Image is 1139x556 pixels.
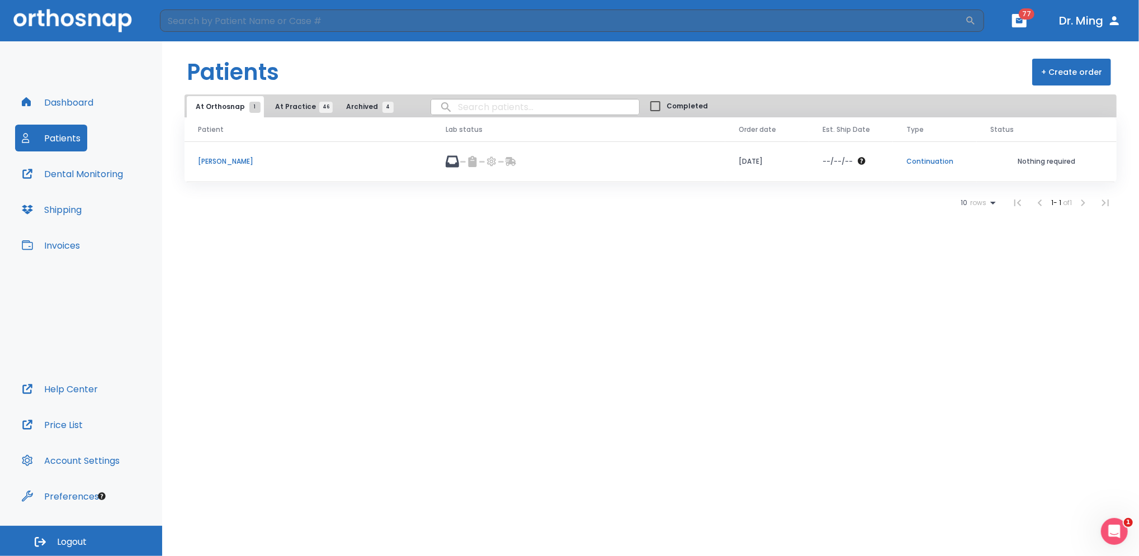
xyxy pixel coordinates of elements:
span: 10 [961,199,967,207]
span: Patient [198,125,224,135]
input: search [431,96,639,118]
button: Account Settings [15,447,126,474]
button: Dental Monitoring [15,160,130,187]
span: Order date [739,125,776,135]
p: Continuation [906,156,963,167]
span: At Practice [275,102,326,112]
div: Tooltip anchor [97,491,107,501]
button: Shipping [15,196,88,223]
button: Patients [15,125,87,151]
span: 1 [1124,518,1133,527]
span: Completed [667,101,708,111]
td: [DATE] [725,141,809,182]
input: Search by Patient Name or Case # [160,9,965,32]
span: Status [990,125,1014,135]
span: At Orthosnap [196,102,255,112]
h1: Patients [187,55,279,89]
div: The date will be available after approving treatment plan [823,156,880,167]
p: --/--/-- [823,156,853,167]
button: Invoices [15,232,87,259]
span: Type [906,125,924,135]
iframe: Intercom live chat [1101,518,1128,545]
span: 1 [249,102,261,113]
span: Logout [57,536,87,548]
span: 46 [319,102,333,113]
button: + Create order [1032,59,1111,85]
button: Price List [15,411,89,438]
span: 77 [1019,8,1034,20]
span: 1 - 1 [1051,198,1063,207]
p: [PERSON_NAME] [198,156,419,167]
button: Dashboard [15,89,100,116]
button: Dr. Ming [1055,11,1126,31]
p: Nothing required [990,156,1103,167]
span: Lab status [446,125,483,135]
button: Preferences [15,483,106,510]
img: Orthosnap [13,9,132,32]
span: 4 [382,102,394,113]
div: tabs [187,96,399,117]
span: Archived [346,102,388,112]
button: Help Center [15,376,105,402]
span: rows [967,199,986,207]
span: of 1 [1063,198,1072,207]
span: Est. Ship Date [823,125,870,135]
